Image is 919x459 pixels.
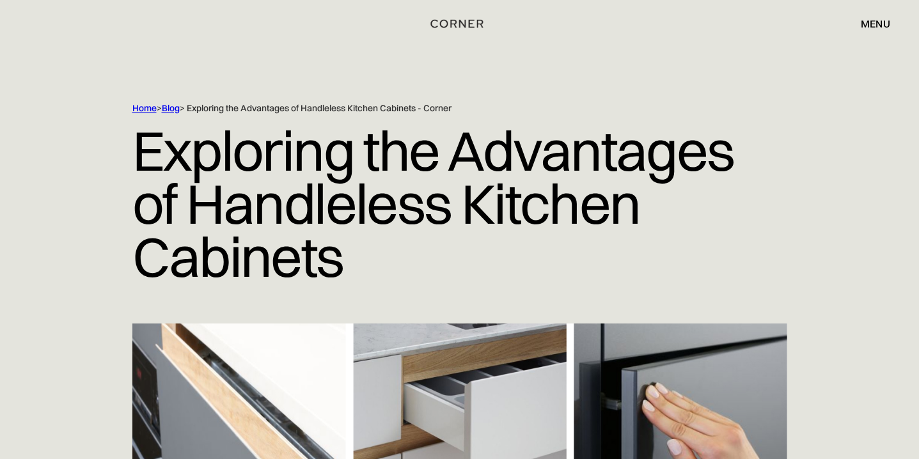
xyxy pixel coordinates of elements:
div: > > Exploring the Advantages of Handleless Kitchen Cabinets - Corner [132,102,734,114]
div: menu [848,13,890,35]
a: Blog [162,102,180,114]
h1: Exploring the Advantages of Handleless Kitchen Cabinets [132,114,787,293]
div: menu [861,19,890,29]
a: Home [132,102,157,114]
a: home [425,15,494,32]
